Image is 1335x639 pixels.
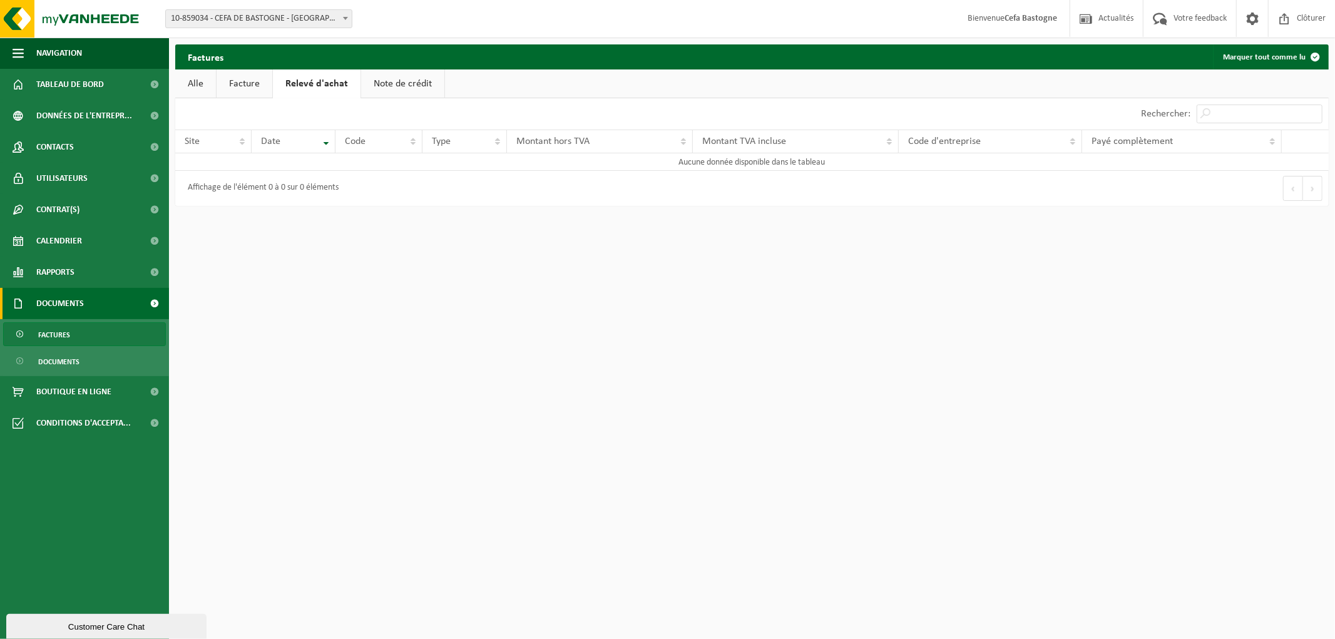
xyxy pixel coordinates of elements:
[261,136,280,146] span: Date
[1092,136,1173,146] span: Payé complètement
[36,376,111,407] span: Boutique en ligne
[36,407,131,439] span: Conditions d'accepta...
[182,177,339,200] div: Affichage de l'élément 0 à 0 sur 0 éléments
[3,349,166,373] a: Documents
[1141,110,1190,120] label: Rechercher:
[6,611,209,639] iframe: chat widget
[1303,176,1322,201] button: Next
[36,194,79,225] span: Contrat(s)
[36,288,84,319] span: Documents
[166,10,352,28] span: 10-859034 - CEFA DE BASTOGNE - BASTOGNE
[345,136,366,146] span: Code
[36,69,104,100] span: Tableau de bord
[175,44,236,69] h2: Factures
[516,136,590,146] span: Montant hors TVA
[36,225,82,257] span: Calendrier
[3,322,166,346] a: Factures
[38,323,70,347] span: Factures
[1213,44,1327,69] button: Marquer tout comme lu
[1005,14,1057,23] strong: Cefa Bastogne
[36,163,88,194] span: Utilisateurs
[185,136,200,146] span: Site
[175,153,1329,171] td: Aucune donnée disponible dans le tableau
[165,9,352,28] span: 10-859034 - CEFA DE BASTOGNE - BASTOGNE
[273,69,361,98] a: Relevé d'achat
[361,69,444,98] a: Note de crédit
[217,69,272,98] a: Facture
[36,131,74,163] span: Contacts
[702,136,786,146] span: Montant TVA incluse
[908,136,981,146] span: Code d'entreprise
[36,38,82,69] span: Navigation
[36,257,74,288] span: Rapports
[175,69,216,98] a: Alle
[432,136,451,146] span: Type
[38,350,79,374] span: Documents
[1283,176,1303,201] button: Previous
[36,100,132,131] span: Données de l'entrepr...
